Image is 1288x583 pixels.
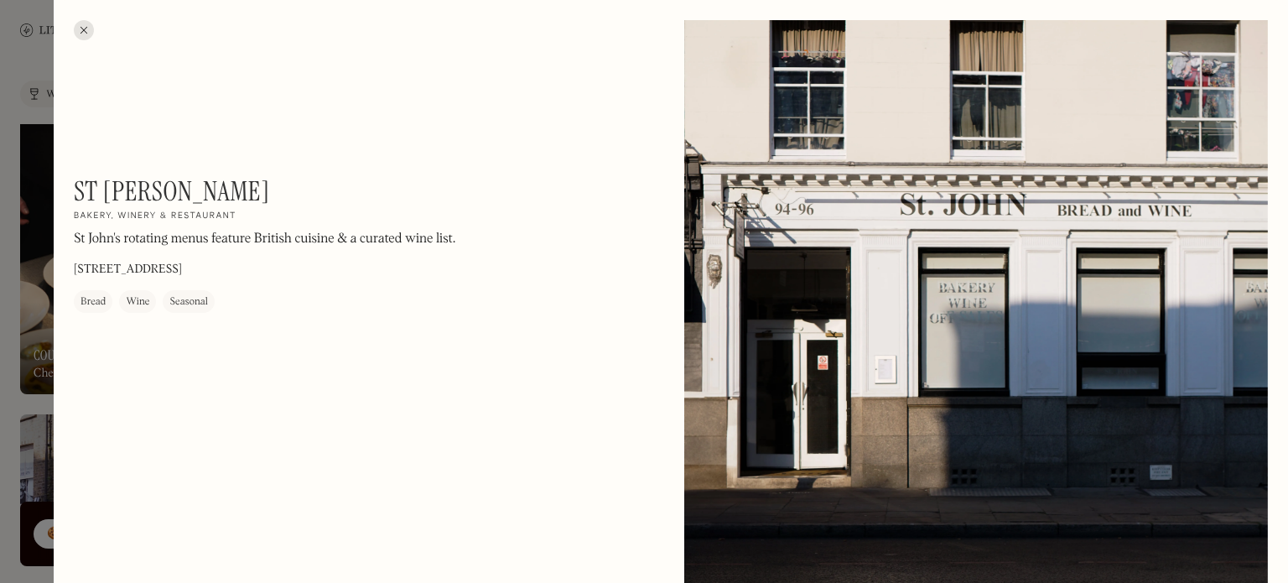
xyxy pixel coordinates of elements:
div: Wine [126,294,149,310]
h1: St [PERSON_NAME] [74,175,270,207]
h2: Bakery, winery & restaurant [74,211,236,222]
div: Bread [80,294,106,310]
p: St John's rotating menus feature British cuisine & a curated wine list. [74,229,455,249]
p: [STREET_ADDRESS] [74,261,182,278]
div: Seasonal [169,294,208,310]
